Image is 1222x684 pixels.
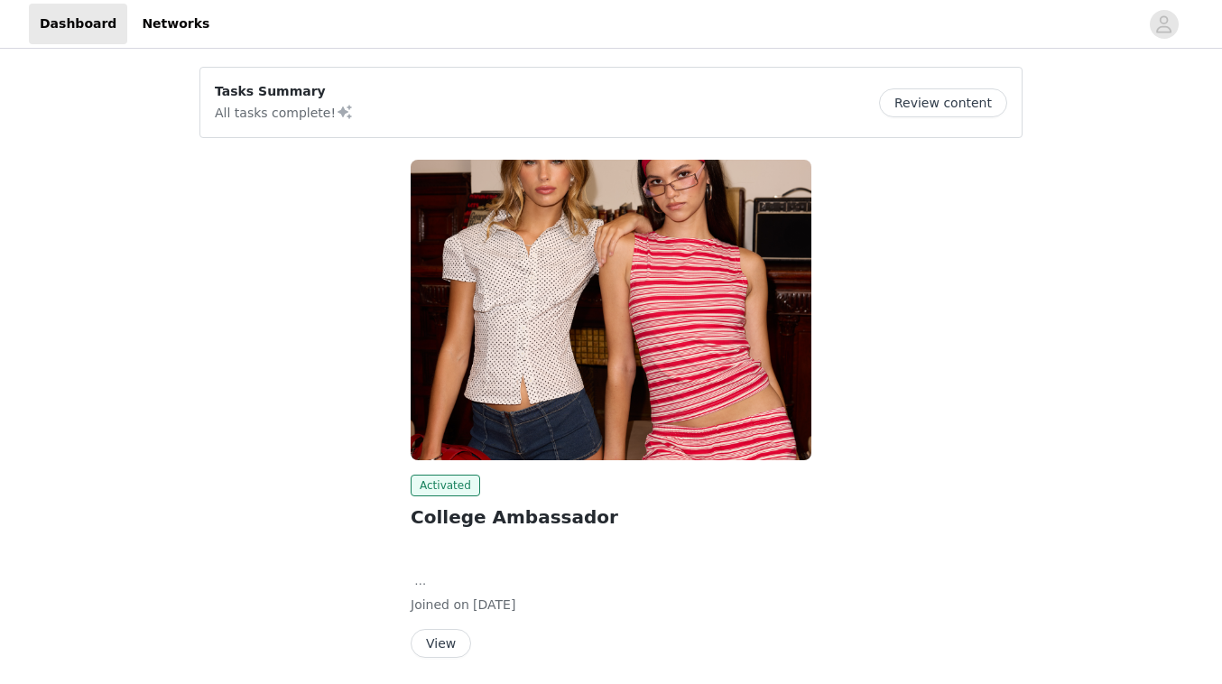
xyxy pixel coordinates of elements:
button: Review content [879,88,1007,117]
span: Activated [411,475,480,496]
p: Tasks Summary [215,82,354,101]
p: All tasks complete! [215,101,354,123]
h2: College Ambassador [411,504,811,531]
span: Joined on [411,597,469,612]
div: avatar [1155,10,1172,39]
a: View [411,637,471,651]
span: [DATE] [473,597,515,612]
img: Edikted [411,160,811,460]
button: View [411,629,471,658]
a: Networks [131,4,220,44]
a: Dashboard [29,4,127,44]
